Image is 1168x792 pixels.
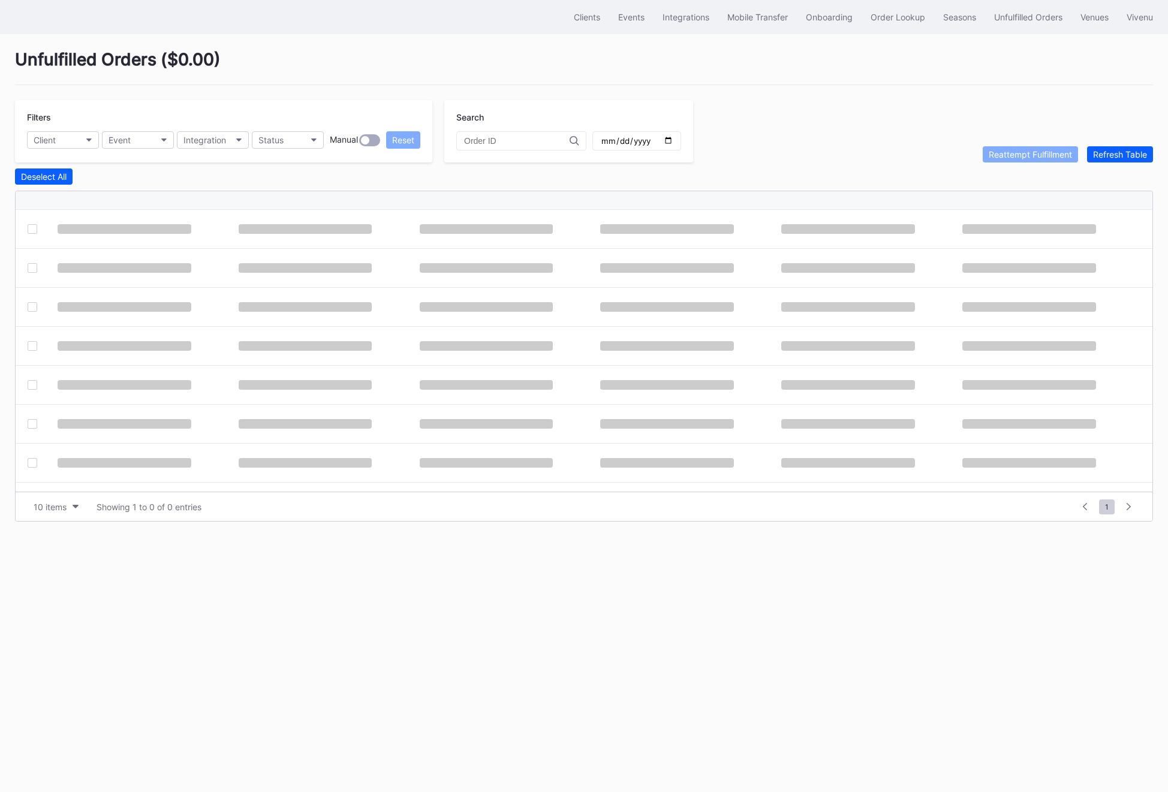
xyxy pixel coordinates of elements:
div: Showing 1 to 0 of 0 entries [97,502,201,512]
button: Refresh Table [1087,146,1153,162]
button: Reattempt Fulfillment [983,146,1078,162]
button: Order Lookup [862,6,934,28]
button: 10 items [28,499,85,515]
button: Integration [177,131,249,149]
div: Reattempt Fulfillment [989,149,1072,159]
span: 1 [1099,499,1115,514]
div: Vivenu [1127,12,1153,22]
button: Vivenu [1118,6,1162,28]
button: Unfulfilled Orders [985,6,1071,28]
div: Search [456,112,681,122]
button: Events [609,6,654,28]
button: Mobile Transfer [718,6,797,28]
div: Unfulfilled Orders [994,12,1062,22]
button: Clients [565,6,609,28]
button: Integrations [654,6,718,28]
div: Seasons [943,12,976,22]
button: Onboarding [797,6,862,28]
div: Venues [1080,12,1109,22]
div: Mobile Transfer [727,12,788,22]
button: Event [102,131,174,149]
div: Clients [574,12,600,22]
div: Reset [392,135,414,145]
div: 10 items [34,502,67,512]
div: Deselect All [21,171,67,182]
div: Status [258,135,284,145]
button: Venues [1071,6,1118,28]
div: Onboarding [806,12,853,22]
div: Order Lookup [871,12,925,22]
div: Events [618,12,645,22]
button: Reset [386,131,420,149]
div: Integrations [663,12,709,22]
div: Manual [330,134,358,146]
div: Integration [183,135,226,145]
div: Refresh Table [1093,149,1147,159]
button: Deselect All [15,168,73,185]
div: Client [34,135,56,145]
input: Order ID [464,136,570,146]
button: Client [27,131,99,149]
div: Unfulfilled Orders ( $0.00 ) [15,49,1153,85]
button: Status [252,131,324,149]
div: Event [109,135,131,145]
button: Seasons [934,6,985,28]
div: Filters [27,112,420,122]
